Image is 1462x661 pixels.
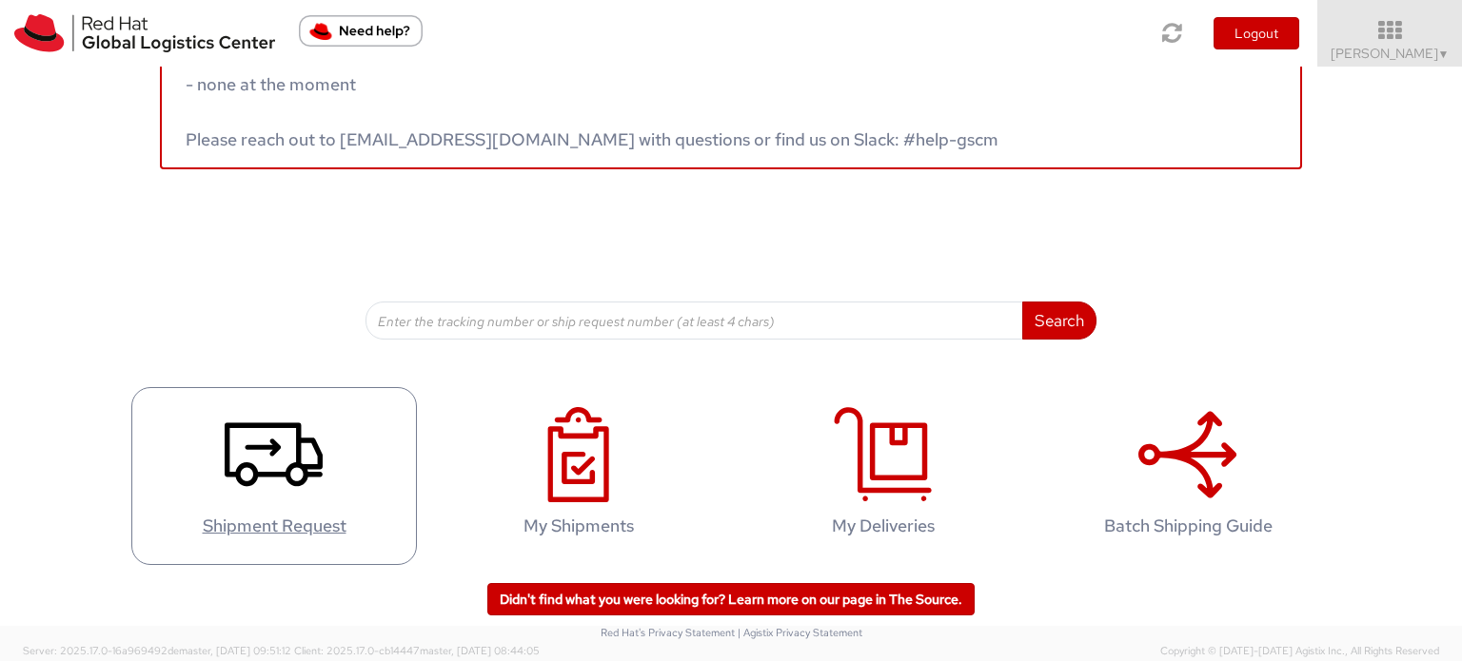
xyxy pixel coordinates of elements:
h4: My Shipments [456,516,701,535]
a: My Deliveries [741,387,1026,565]
a: Service disruptions - none at the moment Please reach out to [EMAIL_ADDRESS][DOMAIN_NAME] with qu... [160,15,1302,169]
h4: Batch Shipping Guide [1065,516,1311,535]
span: master, [DATE] 08:44:05 [420,644,540,657]
span: Server: 2025.17.0-16a969492de [23,644,291,657]
a: Batch Shipping Guide [1045,387,1331,565]
a: | Agistix Privacy Statement [738,626,862,639]
span: Copyright © [DATE]-[DATE] Agistix Inc., All Rights Reserved [1160,644,1439,659]
span: - none at the moment Please reach out to [EMAIL_ADDRESS][DOMAIN_NAME] with questions or find us o... [186,73,998,150]
button: Search [1022,301,1096,340]
h4: My Deliveries [761,516,1006,535]
button: Logout [1214,17,1299,49]
input: Enter the tracking number or ship request number (at least 4 chars) [365,301,1023,340]
img: rh-logistics-00dfa346123c4ec078e1.svg [14,14,275,52]
h4: Shipment Request [151,516,397,535]
a: Shipment Request [131,387,417,565]
a: My Shipments [436,387,721,565]
a: Didn't find what you were looking for? Learn more on our page in The Source. [487,583,975,615]
span: [PERSON_NAME] [1331,45,1450,62]
button: Need help? [299,15,423,47]
span: ▼ [1438,47,1450,62]
span: Client: 2025.17.0-cb14447 [294,644,540,657]
a: Red Hat's Privacy Statement [601,626,735,639]
span: master, [DATE] 09:51:12 [179,644,291,657]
